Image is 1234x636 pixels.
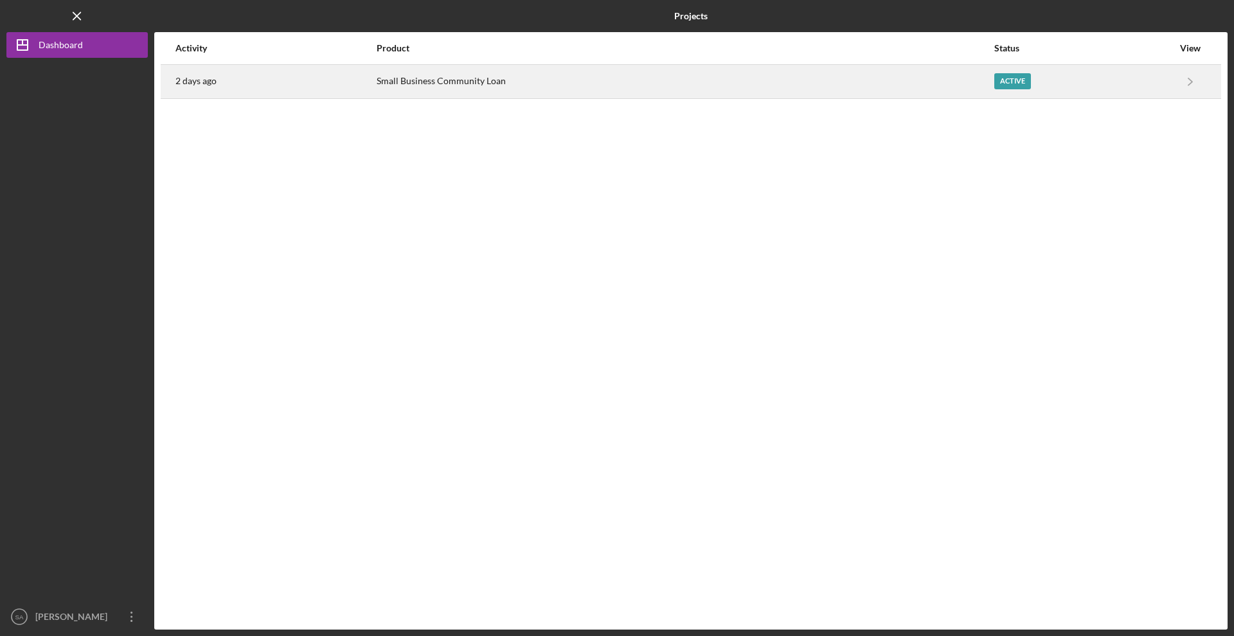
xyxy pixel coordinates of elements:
button: SA[PERSON_NAME] [6,604,148,630]
b: Projects [674,11,708,21]
div: Dashboard [39,32,83,61]
div: Status [994,43,1173,53]
div: Activity [175,43,375,53]
div: Product [377,43,994,53]
time: 2025-10-06 14:39 [175,76,217,86]
div: [PERSON_NAME] [32,604,116,633]
div: View [1174,43,1206,53]
div: Active [994,73,1031,89]
button: Dashboard [6,32,148,58]
text: SA [15,614,24,621]
div: Small Business Community Loan [377,66,994,98]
